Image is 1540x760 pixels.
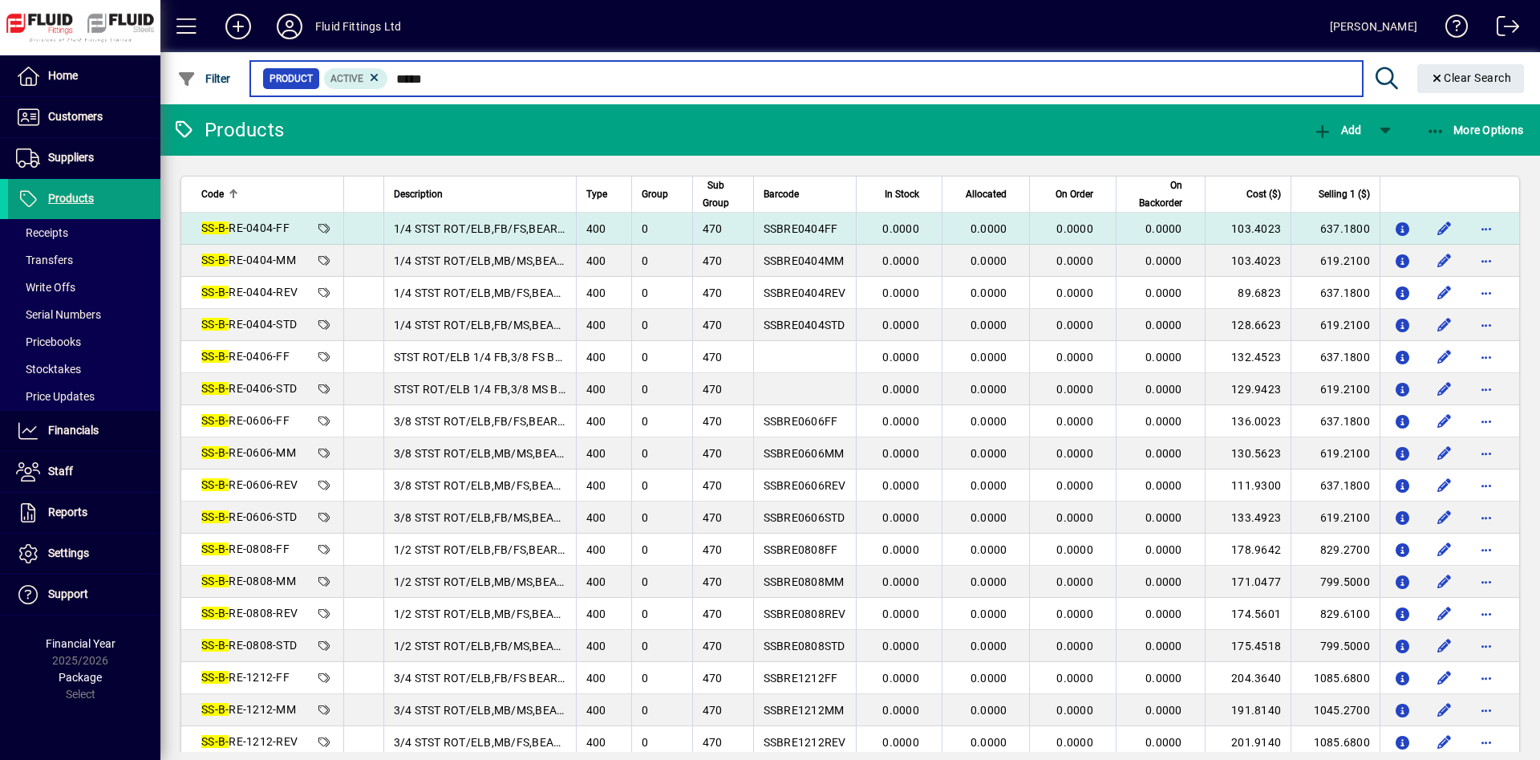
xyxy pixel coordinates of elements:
td: 103.4023 [1205,245,1291,277]
span: 0.0000 [1145,672,1182,685]
span: 0.0000 [882,543,919,556]
button: More options [1473,665,1499,691]
span: 0.0000 [882,287,919,299]
span: 0.0000 [1145,383,1182,396]
div: Products [172,117,284,143]
button: More options [1473,376,1499,402]
em: SS-B- [201,414,229,427]
span: 1/2 STST ROT/ELB,MB/MS,BEARINGS [394,575,591,588]
span: 0 [642,511,648,524]
a: Suppliers [8,138,160,178]
td: 619.2100 [1291,502,1380,534]
span: 0.0000 [971,608,1007,620]
span: Transfers [16,254,73,266]
mat-chip: Activation Status: Active [324,68,388,89]
span: RE-0808-STD [201,639,297,652]
span: Cost ($) [1246,185,1281,203]
span: 400 [586,447,606,460]
span: 470 [703,447,723,460]
span: Active [330,73,363,84]
span: Sub Group [703,177,729,212]
a: Receipts [8,219,160,246]
span: Write Offs [16,281,75,294]
span: 0.0000 [882,447,919,460]
a: Home [8,56,160,96]
span: Serial Numbers [16,308,101,321]
a: Logout [1485,3,1520,55]
span: Clear Search [1430,71,1512,84]
td: 175.4518 [1205,630,1291,662]
td: 637.1800 [1291,469,1380,502]
button: Edit [1432,248,1457,274]
span: 0 [642,383,648,396]
a: Serial Numbers [8,301,160,328]
span: 0 [642,351,648,364]
td: 128.6623 [1205,309,1291,341]
button: Clear [1417,64,1525,93]
span: 400 [586,254,606,267]
div: Group [642,185,683,203]
div: Code [201,185,334,203]
span: Type [586,185,607,203]
td: 637.1800 [1291,213,1380,245]
span: On Order [1056,185,1093,203]
span: 0.0000 [882,511,919,524]
span: RE-0404-FF [201,221,290,234]
span: RE-0404-STD [201,318,297,331]
em: SS-B- [201,254,229,266]
td: 799.5000 [1291,630,1380,662]
span: RE-0808-FF [201,543,290,555]
span: 0 [642,543,648,556]
button: More options [1473,730,1499,755]
span: 0.0000 [882,222,919,235]
span: 470 [703,383,723,396]
span: 0.0000 [971,575,1007,588]
span: SSBRE0606STD [764,511,845,524]
span: 470 [703,254,723,267]
span: 0.0000 [971,319,1007,331]
span: 400 [586,383,606,396]
span: 400 [586,640,606,652]
span: 400 [586,543,606,556]
span: STST ROT/ELB 1/4 FB,3/8 FS BEARINGS [394,351,603,364]
button: More options [1473,216,1499,242]
button: More options [1473,280,1499,306]
span: 3/8 STST ROT/ELB,MB/FS,BEARINGS [394,479,588,492]
span: 470 [703,511,723,524]
span: 0.0000 [1056,415,1093,428]
span: 0.0000 [1056,383,1093,396]
span: 470 [703,640,723,652]
span: 0.0000 [882,479,919,492]
td: 103.4023 [1205,213,1291,245]
span: 0.0000 [971,543,1007,556]
span: 470 [703,319,723,331]
span: 1/2 STST ROT/ELB,FB/FS,BEARINGS [394,543,585,556]
button: Add [213,12,264,41]
span: 0.0000 [1056,287,1093,299]
span: 0.0000 [971,447,1007,460]
span: 470 [703,479,723,492]
td: 619.2100 [1291,437,1380,469]
button: Edit [1432,376,1457,402]
button: Profile [264,12,315,41]
span: 0 [642,415,648,428]
span: 1/4 STST ROT/ELB,MB/MS,BEARINGS [394,254,591,267]
a: Write Offs [8,274,160,301]
em: SS-B- [201,510,229,523]
span: 0 [642,254,648,267]
span: 0.0000 [1056,319,1093,331]
span: RE-0406-STD [201,382,297,395]
em: SS-B- [201,639,229,652]
span: SSBRE0808FF [764,543,838,556]
span: 0.0000 [1056,575,1093,588]
span: 0.0000 [882,383,919,396]
button: Edit [1432,408,1457,434]
span: Description [394,185,443,203]
span: 400 [586,287,606,299]
div: Barcode [764,185,846,203]
span: SSBRE0404FF [764,222,838,235]
td: 829.2700 [1291,534,1380,566]
span: Pricebooks [16,335,81,348]
span: Group [642,185,668,203]
span: 0 [642,222,648,235]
